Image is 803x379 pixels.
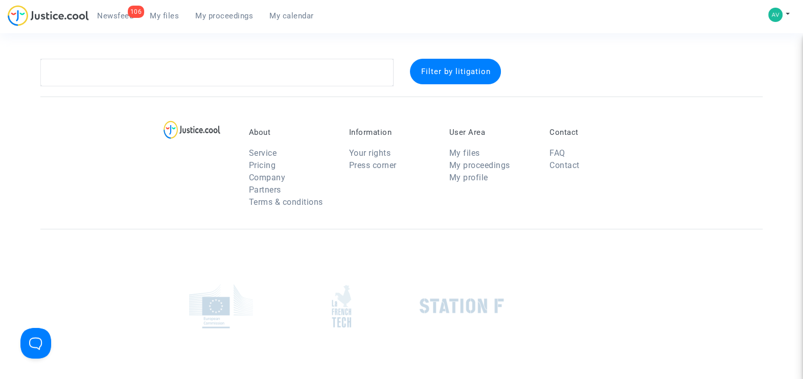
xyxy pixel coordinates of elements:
img: a4e121ff07650d96508b8298bdaa9979 [768,8,783,22]
a: Your rights [349,148,391,158]
a: My proceedings [449,160,510,170]
a: My files [449,148,480,158]
p: Contact [549,128,634,137]
p: Information [349,128,434,137]
img: logo-lg.svg [164,121,220,139]
img: french_tech.png [332,285,351,328]
a: Contact [549,160,580,170]
div: 106 [128,6,145,18]
img: stationf.png [420,298,504,314]
a: FAQ [549,148,565,158]
a: Pricing [249,160,276,170]
p: About [249,128,334,137]
a: My calendar [261,8,322,23]
span: My calendar [269,11,314,20]
a: My proceedings [187,8,261,23]
a: Company [249,173,286,182]
a: Service [249,148,277,158]
a: 106Newsfeed [89,8,142,23]
a: My files [142,8,187,23]
span: My proceedings [195,11,253,20]
a: My profile [449,173,488,182]
a: Terms & conditions [249,197,323,207]
iframe: Help Scout Beacon - Open [20,328,51,359]
img: europe_commision.png [189,284,253,328]
p: User Area [449,128,534,137]
span: Filter by litigation [421,67,490,76]
a: Press corner [349,160,397,170]
span: Newsfeed [97,11,133,20]
a: Partners [249,185,281,195]
img: jc-logo.svg [8,5,89,26]
span: My files [150,11,179,20]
